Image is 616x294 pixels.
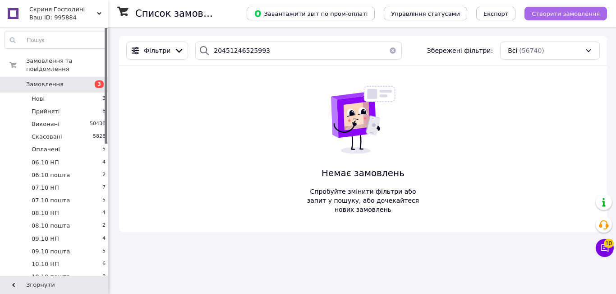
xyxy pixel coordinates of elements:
span: 5828 [93,133,106,141]
span: 4 [102,235,106,243]
span: Замовлення [26,80,64,89]
span: 4 [102,159,106,167]
span: Експорт [483,10,509,17]
span: 7 [102,184,106,192]
button: Управління статусами [384,7,467,20]
span: Спробуйте змінити фільтри або запит у пошуку, або дочекайтеся нових замовлень [303,187,423,214]
h1: Список замовлень [135,8,227,19]
span: 09.10 НП [32,235,59,243]
span: 3 [95,80,104,88]
span: 5 [102,247,106,256]
span: 0 [102,273,106,281]
span: 5 [102,145,106,154]
span: 50438 [90,120,106,128]
span: Створити замовлення [532,10,600,17]
span: 07.10 пошта [32,196,70,205]
span: 2 [102,222,106,230]
span: Немає замовлень [303,167,423,180]
span: 8 [102,107,106,116]
span: Завантажити звіт по пром-оплаті [254,9,368,18]
span: Збережені фільтри: [427,46,493,55]
a: Створити замовлення [515,9,607,17]
span: Оплачені [32,145,60,154]
span: Скриня Господині [29,5,97,14]
input: Пошук за номером замовлення, ПІБ покупця, номером телефону, Email, номером накладної [195,42,402,60]
span: (56740) [519,47,544,54]
span: Виконані [32,120,60,128]
span: 5 [102,196,106,205]
button: Чат з покупцем10 [596,239,614,257]
span: 06.10 НП [32,159,59,167]
span: 08.10 НП [32,209,59,217]
span: 10.10 НП [32,260,59,268]
span: Скасовані [32,133,62,141]
span: 08.10 пошта [32,222,70,230]
span: 3 [102,95,106,103]
span: 07.10 НП [32,184,59,192]
span: Управління статусами [391,10,460,17]
span: 10.10 пошта [32,273,70,281]
button: Експорт [476,7,516,20]
span: 10 [604,239,614,248]
input: Пошук [5,32,106,48]
span: 06.10 пошта [32,171,70,179]
button: Очистить [384,42,402,60]
span: 09.10 пошта [32,247,70,256]
span: Замовлення та повідомлення [26,57,108,73]
button: Завантажити звіт по пром-оплаті [247,7,375,20]
span: 2 [102,171,106,179]
span: Прийняті [32,107,60,116]
div: Ваш ID: 995884 [29,14,108,22]
button: Створити замовлення [524,7,607,20]
span: Всі [508,46,517,55]
span: 6 [102,260,106,268]
span: 4 [102,209,106,217]
span: Нові [32,95,45,103]
span: Фільтри [144,46,170,55]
